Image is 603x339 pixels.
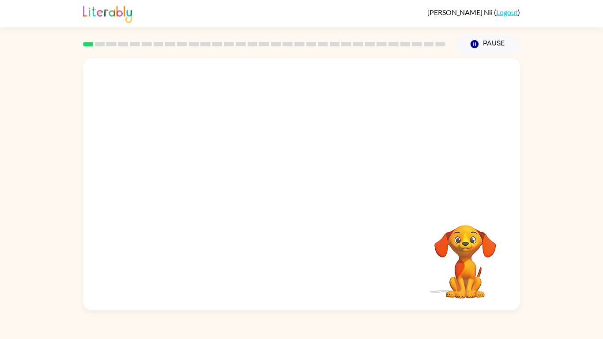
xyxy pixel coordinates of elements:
[427,8,494,16] span: [PERSON_NAME] Nii
[427,8,520,16] div: ( )
[83,4,132,23] img: Literably
[456,34,520,54] button: Pause
[496,8,518,16] a: Logout
[421,211,509,300] video: Your browser must support playing .mp4 files to use Literably. Please try using another browser.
